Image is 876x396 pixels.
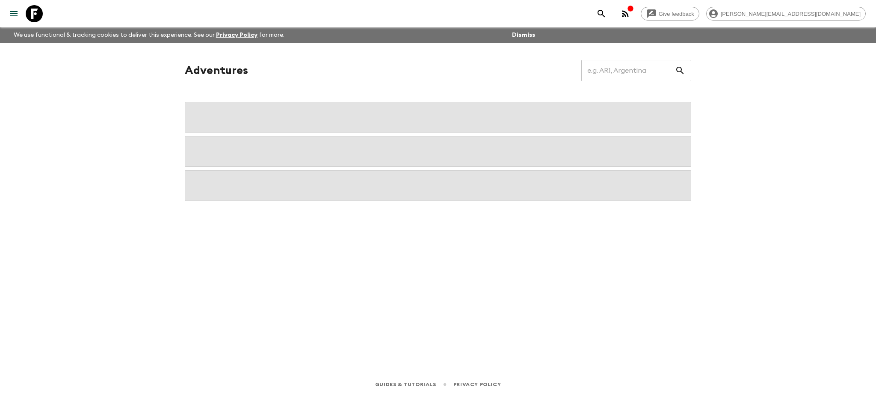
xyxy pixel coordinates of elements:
[453,380,501,389] a: Privacy Policy
[641,7,699,21] a: Give feedback
[375,380,436,389] a: Guides & Tutorials
[10,27,288,43] p: We use functional & tracking cookies to deliver this experience. See our for more.
[706,7,866,21] div: [PERSON_NAME][EMAIL_ADDRESS][DOMAIN_NAME]
[593,5,610,22] button: search adventures
[510,29,537,41] button: Dismiss
[185,62,248,79] h1: Adventures
[581,59,675,83] input: e.g. AR1, Argentina
[5,5,22,22] button: menu
[216,32,257,38] a: Privacy Policy
[654,11,699,17] span: Give feedback
[716,11,865,17] span: [PERSON_NAME][EMAIL_ADDRESS][DOMAIN_NAME]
